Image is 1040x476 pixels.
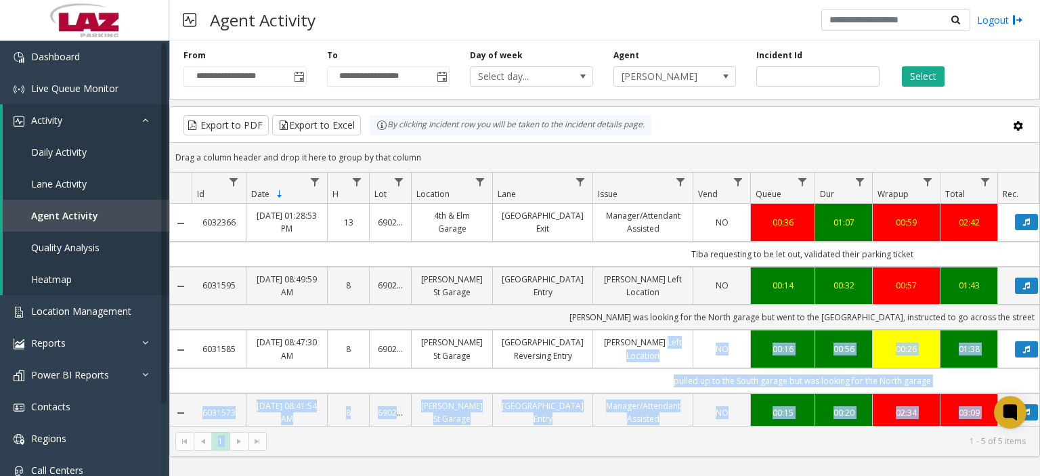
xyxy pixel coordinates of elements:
a: [GEOGRAPHIC_DATA] Entry [501,273,584,299]
a: Activity [3,104,169,136]
a: Manager/Attendant Assisted [601,209,685,235]
a: 690246 [378,279,403,292]
a: 8 [336,279,361,292]
span: Quality Analysis [31,241,100,254]
a: 01:43 [949,279,989,292]
div: 01:07 [823,216,864,229]
a: 00:32 [823,279,864,292]
span: [PERSON_NAME] [614,67,712,86]
a: 4th & Elm Garage [420,209,484,235]
span: NO [716,280,729,291]
span: NO [716,217,729,228]
a: Lane Activity [3,168,169,200]
a: [PERSON_NAME] Left Location [601,273,685,299]
a: 00:36 [759,216,806,229]
span: Lane Activity [31,177,87,190]
a: H Filter Menu [348,173,366,191]
div: Drag a column header and drop it here to group by that column [170,146,1039,169]
a: Logout [977,13,1023,27]
span: Page 1 [211,432,230,450]
div: 00:20 [823,406,864,419]
a: 690246 [378,406,403,419]
img: 'icon' [14,402,24,413]
span: Lot [374,188,387,200]
span: Location Management [31,305,131,318]
a: 8 [336,406,361,419]
a: 690246 [378,343,403,355]
div: 00:57 [881,279,932,292]
span: Total [945,188,965,200]
a: 00:14 [759,279,806,292]
a: [DATE] 01:28:53 PM [255,209,319,235]
a: 6032366 [200,216,238,229]
span: Rec. [1003,188,1018,200]
a: 02:42 [949,216,989,229]
a: Collapse Details [170,408,192,418]
span: Toggle popup [434,67,449,86]
span: H [332,188,339,200]
span: Location [416,188,450,200]
div: By clicking Incident row you will be taken to the incident details page. [370,115,651,135]
a: 00:59 [881,216,932,229]
span: Id [197,188,204,200]
a: 00:16 [759,343,806,355]
label: Day of week [470,49,523,62]
a: Date Filter Menu [306,173,324,191]
span: Vend [698,188,718,200]
img: infoIcon.svg [376,120,387,131]
a: Issue Filter Menu [672,173,690,191]
a: [DATE] 08:41:54 AM [255,399,319,425]
img: 'icon' [14,116,24,127]
a: NO [701,216,742,229]
img: 'icon' [14,52,24,63]
img: 'icon' [14,370,24,381]
a: Lane Filter Menu [571,173,590,191]
a: 00:56 [823,343,864,355]
span: Live Queue Monitor [31,82,118,95]
a: Agent Activity [3,200,169,232]
span: Activity [31,114,62,127]
a: 02:34 [881,406,932,419]
a: NO [701,279,742,292]
a: Collapse Details [170,281,192,292]
a: Lot Filter Menu [390,173,408,191]
img: 'icon' [14,339,24,349]
a: Vend Filter Menu [729,173,747,191]
a: NO [701,343,742,355]
button: Export to Excel [272,115,361,135]
img: logout [1012,13,1023,27]
span: Issue [598,188,617,200]
a: NO [701,406,742,419]
a: [PERSON_NAME] Left Location [601,336,685,362]
a: Dur Filter Menu [851,173,869,191]
span: Contacts [31,400,70,413]
a: Collapse Details [170,218,192,229]
a: Quality Analysis [3,232,169,263]
a: Wrapup Filter Menu [919,173,937,191]
a: [PERSON_NAME] St Garage [420,336,484,362]
span: Select day... [471,67,568,86]
a: Collapse Details [170,345,192,355]
a: [PERSON_NAME] St Garage [420,273,484,299]
div: Data table [170,173,1039,426]
a: 01:38 [949,343,989,355]
span: Lane [498,188,516,200]
a: [DATE] 08:49:59 AM [255,273,319,299]
span: NO [716,407,729,418]
a: 00:15 [759,406,806,419]
span: Date [251,188,269,200]
span: Reports [31,337,66,349]
a: Id Filter Menu [225,173,243,191]
h3: Agent Activity [203,3,322,37]
span: Agent Activity [31,209,98,222]
a: [DATE] 08:47:30 AM [255,336,319,362]
a: 00:26 [881,343,932,355]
